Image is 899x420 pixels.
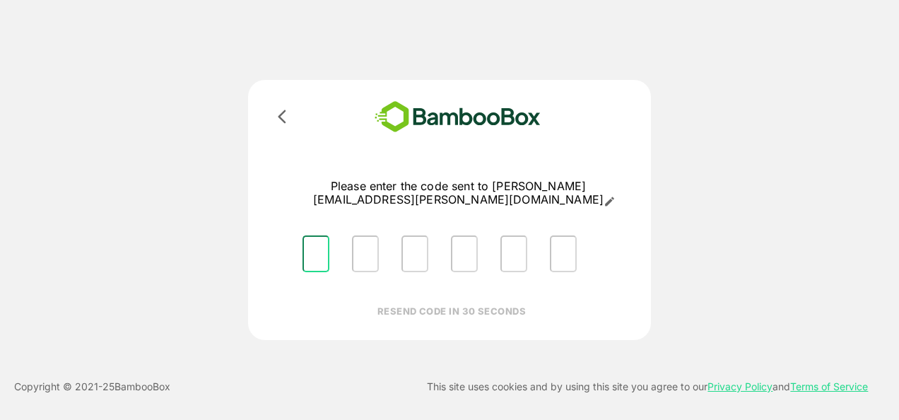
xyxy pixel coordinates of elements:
[302,235,329,272] input: Please enter OTP character 1
[500,235,527,272] input: Please enter OTP character 5
[707,380,772,392] a: Privacy Policy
[427,378,868,395] p: This site uses cookies and by using this site you agree to our and
[14,378,170,395] p: Copyright © 2021- 25 BambooBox
[550,235,577,272] input: Please enter OTP character 6
[790,380,868,392] a: Terms of Service
[451,235,478,272] input: Please enter OTP character 4
[291,180,625,207] p: Please enter the code sent to [PERSON_NAME][EMAIL_ADDRESS][PERSON_NAME][DOMAIN_NAME]
[401,235,428,272] input: Please enter OTP character 3
[354,97,561,137] img: bamboobox
[352,235,379,272] input: Please enter OTP character 2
